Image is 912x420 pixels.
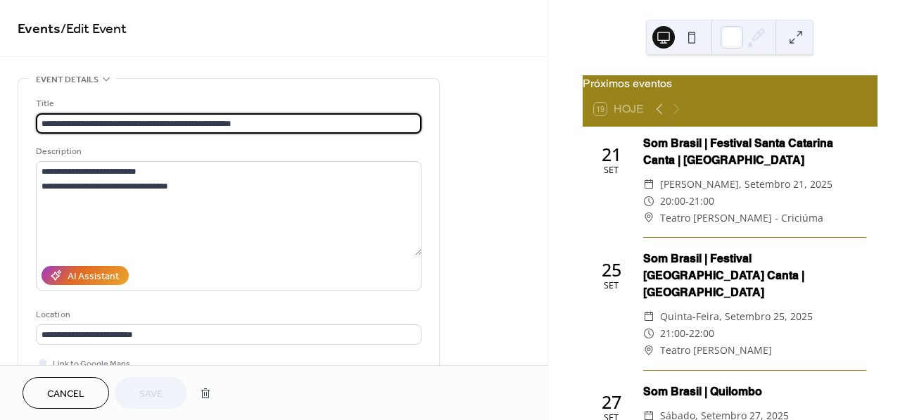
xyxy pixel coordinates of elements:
div: ​ [643,325,654,342]
span: 21:00 [689,193,714,210]
span: [PERSON_NAME], setembro 21, 2025 [660,176,832,193]
span: - [685,325,689,342]
div: ​ [643,176,654,193]
div: 21 [602,146,621,163]
div: ​ [643,210,654,227]
div: AI Assistant [68,269,119,284]
button: Cancel [23,377,109,409]
div: Som Brasil | Festival Santa Catarina Canta | [GEOGRAPHIC_DATA] [643,135,866,169]
span: 21:00 [660,325,685,342]
div: 25 [602,261,621,279]
div: ​ [643,342,654,359]
div: set [604,281,619,291]
span: Cancel [47,387,84,402]
div: Som Brasil | Quilombo [643,383,866,400]
div: set [604,166,619,175]
span: / Edit Event [61,15,127,43]
span: Teatro [PERSON_NAME] - Criciúma [660,210,823,227]
div: ​ [643,193,654,210]
span: 20:00 [660,193,685,210]
div: Title [36,96,419,111]
span: Event details [36,72,99,87]
div: Location [36,307,419,322]
span: - [685,193,689,210]
button: AI Assistant [42,266,129,285]
div: ​ [643,308,654,325]
span: Link to Google Maps [53,357,130,371]
span: 22:00 [689,325,714,342]
span: quinta-feira, setembro 25, 2025 [660,308,813,325]
div: Description [36,144,419,159]
div: 27 [602,393,621,411]
div: Próximos eventos [583,75,878,92]
div: Som Brasil | Festival [GEOGRAPHIC_DATA] Canta | [GEOGRAPHIC_DATA] [643,250,866,301]
a: Events [18,15,61,43]
span: Teatro [PERSON_NAME] [660,342,772,359]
